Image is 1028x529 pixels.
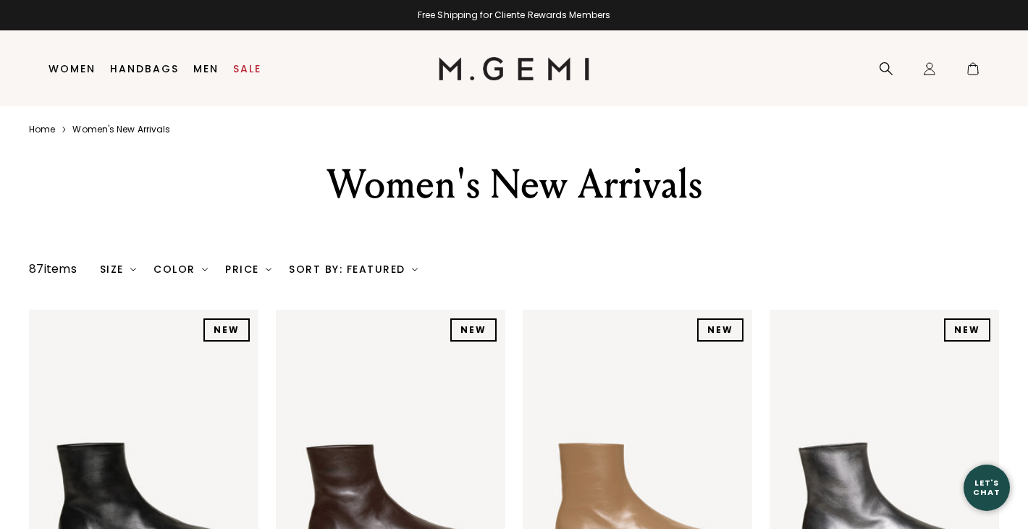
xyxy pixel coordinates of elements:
div: Women's New Arrivals [245,158,783,211]
div: NEW [450,318,497,342]
a: Women [49,63,96,75]
div: NEW [944,318,990,342]
a: Men [193,63,219,75]
a: Sale [233,63,261,75]
div: Price [225,263,271,275]
img: M.Gemi [439,57,590,80]
a: Women's new arrivals [72,124,170,135]
div: NEW [203,318,250,342]
a: Handbags [110,63,179,75]
img: chevron-down.svg [202,266,208,272]
div: 87 items [29,261,77,278]
img: chevron-down.svg [130,266,136,272]
div: NEW [697,318,743,342]
div: Sort By: Featured [289,263,418,275]
img: chevron-down.svg [412,266,418,272]
a: Home [29,124,55,135]
div: Let's Chat [964,478,1010,496]
div: Color [153,263,208,275]
img: chevron-down.svg [266,266,271,272]
div: Size [100,263,137,275]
